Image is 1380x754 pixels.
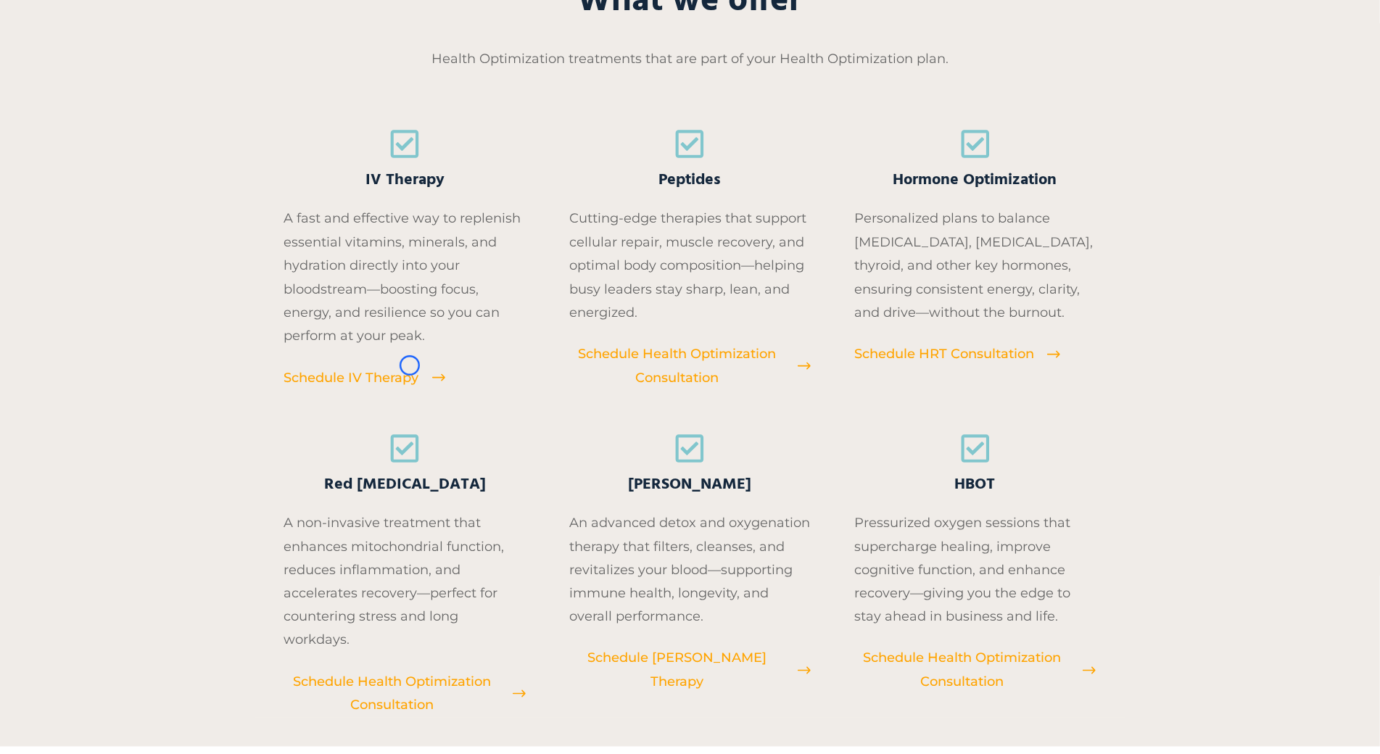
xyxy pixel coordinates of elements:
span: Schedule Health Optimization Consultation [854,647,1070,694]
span: Schedule HRT Consultation [854,342,1034,365]
p: Health Optimization treatments that are part of your Health Optimization plan. [284,47,1096,70]
a: Schedule Health Optimization Consultation [854,647,1096,694]
span: HBOT [955,473,996,497]
span: Schedule Health Optimization Consultation [569,342,785,389]
span: Schedule Health Optimization Consultation [284,671,500,718]
span: Schedule [PERSON_NAME] Therapy [569,647,785,694]
p: Cutting-edge therapies that support cellular repair, muscle recovery, and optimal body compositio... [569,207,811,324]
span: IV Therapy [365,168,445,192]
span: Red [MEDICAL_DATA] [324,473,486,497]
p: An advanced detox and oxygenation therapy that filters, cleanses, and revitalizes your blood—supp... [569,511,811,629]
a: Schedule HRT Consultation [854,342,1060,365]
span: Schedule IV Therapy [284,366,419,389]
span: [PERSON_NAME] [628,473,751,497]
p: A fast and effective way to replenish essential vitamins, minerals, and hydration directly into y... [284,207,526,347]
span: Peptides [658,168,721,192]
a: Schedule [PERSON_NAME] Therapy [569,647,811,694]
p: Personalized plans to balance [MEDICAL_DATA], [MEDICAL_DATA], thyroid, and other key hormones, en... [854,207,1096,324]
a: Schedule IV Therapy [284,366,445,389]
p: Pressurized oxygen sessions that supercharge healing, improve cognitive function, and enhance rec... [854,511,1096,629]
p: A non-invasive treatment that enhances mitochondrial function, reduces inflammation, and accelera... [284,511,526,652]
a: Schedule Health Optimization Consultation [284,671,526,718]
span: Hormone Optimization [893,168,1057,192]
a: Schedule Health Optimization Consultation [569,342,811,389]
